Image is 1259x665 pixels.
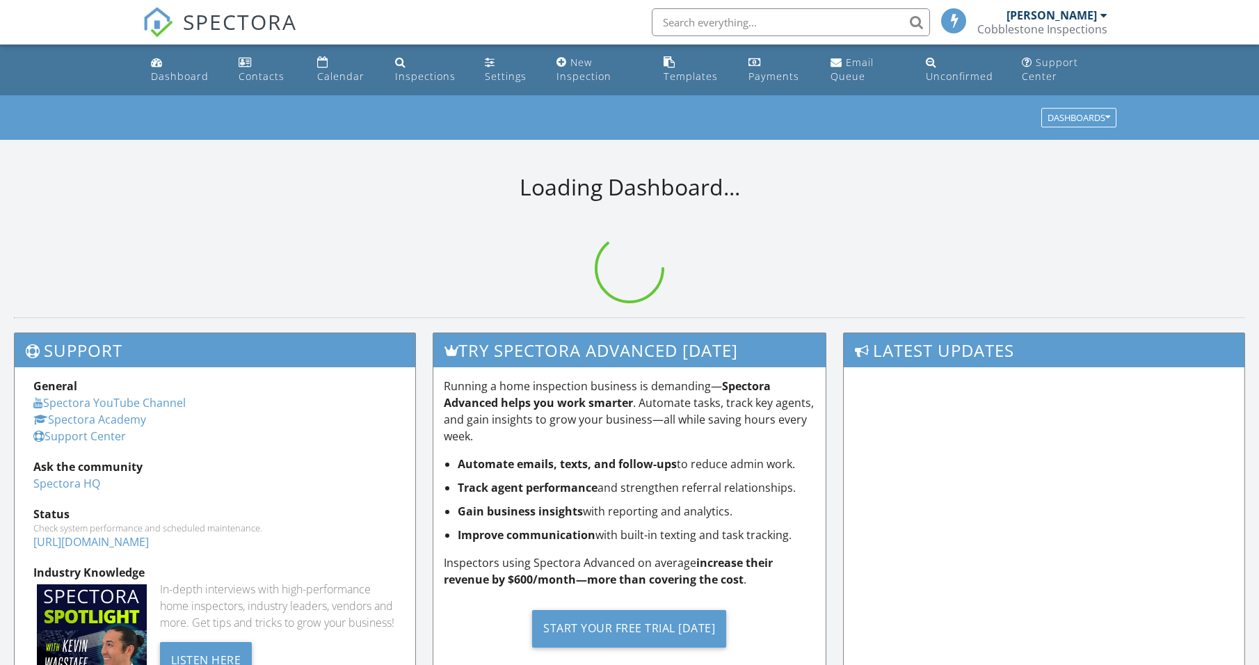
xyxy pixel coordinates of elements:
[658,50,732,90] a: Templates
[1048,113,1110,123] div: Dashboards
[458,480,598,495] strong: Track agent performance
[15,333,415,367] h3: Support
[458,456,815,472] li: to reduce admin work.
[395,70,456,83] div: Inspections
[390,50,468,90] a: Inspections
[458,527,595,543] strong: Improve communication
[551,50,647,90] a: New Inspection
[33,395,186,410] a: Spectora YouTube Channel
[33,412,146,427] a: Spectora Academy
[748,70,799,83] div: Payments
[33,522,396,534] div: Check system performance and scheduled maintenance.
[317,70,364,83] div: Calendar
[160,581,396,631] div: In-depth interviews with high-performance home inspectors, industry leaders, vendors and more. Ge...
[151,70,209,83] div: Dashboard
[239,70,284,83] div: Contacts
[458,504,583,519] strong: Gain business insights
[444,378,771,410] strong: Spectora Advanced helps you work smarter
[444,378,815,444] p: Running a home inspection business is demanding— . Automate tasks, track key agents, and gain ins...
[444,554,815,588] p: Inspectors using Spectora Advanced on average .
[458,527,815,543] li: with built-in texting and task tracking.
[33,378,77,394] strong: General
[145,50,222,90] a: Dashboard
[458,456,677,472] strong: Automate emails, texts, and follow-ups
[664,70,718,83] div: Templates
[458,479,815,496] li: and strengthen referral relationships.
[143,7,173,38] img: The Best Home Inspection Software - Spectora
[33,458,396,475] div: Ask the community
[926,70,993,83] div: Unconfirmed
[33,428,126,444] a: Support Center
[1016,50,1114,90] a: Support Center
[433,333,826,367] h3: Try spectora advanced [DATE]
[920,50,1005,90] a: Unconfirmed
[33,506,396,522] div: Status
[444,599,815,658] a: Start Your Free Trial [DATE]
[183,7,297,36] span: SPECTORA
[485,70,527,83] div: Settings
[33,564,396,581] div: Industry Knowledge
[1022,56,1078,83] div: Support Center
[977,22,1107,36] div: Cobblestone Inspections
[1041,109,1116,128] button: Dashboards
[831,56,874,83] div: Email Queue
[479,50,540,90] a: Settings
[844,333,1244,367] h3: Latest Updates
[312,50,378,90] a: Calendar
[33,476,100,491] a: Spectora HQ
[652,8,930,36] input: Search everything...
[458,503,815,520] li: with reporting and analytics.
[1007,8,1097,22] div: [PERSON_NAME]
[743,50,814,90] a: Payments
[556,56,611,83] div: New Inspection
[143,19,297,48] a: SPECTORA
[444,555,773,587] strong: increase their revenue by $600/month—more than covering the cost
[233,50,300,90] a: Contacts
[825,50,909,90] a: Email Queue
[532,610,726,648] div: Start Your Free Trial [DATE]
[33,534,149,550] a: [URL][DOMAIN_NAME]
